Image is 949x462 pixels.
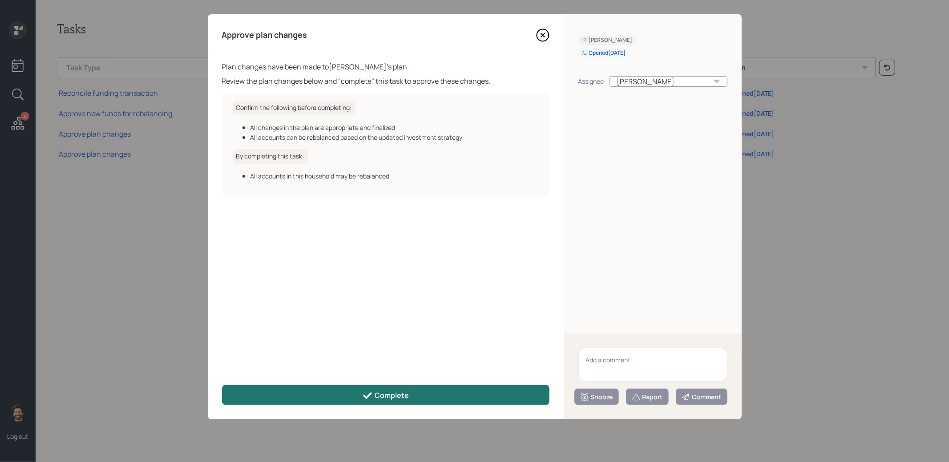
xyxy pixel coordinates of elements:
div: Comment [682,393,722,401]
button: Report [626,389,669,405]
h4: Approve plan changes [222,30,307,40]
button: Comment [676,389,727,405]
div: Snooze [580,393,613,401]
h6: By completing this task: [233,149,308,164]
div: [PERSON_NAME] [610,76,727,87]
button: Complete [222,385,549,405]
div: All accounts in this household may be rebalanced [250,171,539,181]
div: Report [632,393,663,401]
div: [PERSON_NAME] [582,36,633,44]
div: Opened [DATE] [582,49,626,57]
h6: Confirm the following before completing: [233,101,355,115]
div: All changes in the plan are appropriate and finalized [250,123,539,132]
div: Complete [362,390,409,401]
div: Review the plan changes below and "complete" this task to approve these changes. [222,76,549,86]
div: All accounts can be rebalanced based on the updated investment strategy [250,133,539,142]
button: Snooze [574,389,619,405]
div: Plan changes have been made to [PERSON_NAME] 's plan. [222,61,549,72]
div: Assignee: [578,77,606,86]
